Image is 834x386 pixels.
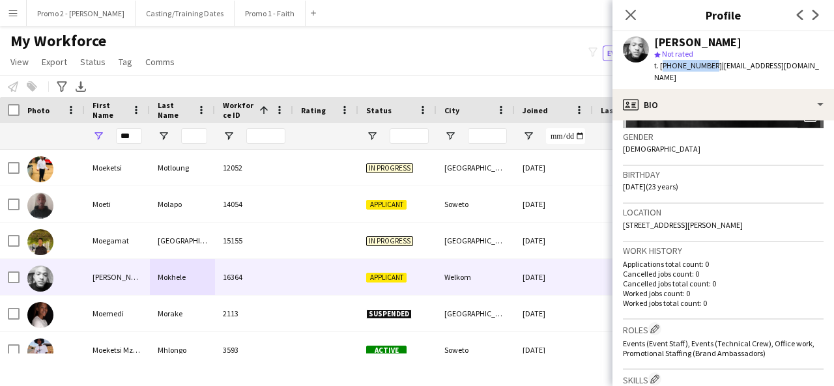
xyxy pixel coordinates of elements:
[27,156,53,182] img: Moeketsi Motloung
[654,61,819,82] span: | [EMAIL_ADDRESS][DOMAIN_NAME]
[437,150,515,186] div: [GEOGRAPHIC_DATA]
[27,1,136,26] button: Promo 2 - [PERSON_NAME]
[437,223,515,258] div: [GEOGRAPHIC_DATA]
[623,279,824,288] p: Cancelled jobs total count: 0
[523,130,534,142] button: Open Filter Menu
[366,163,413,173] span: In progress
[215,223,293,258] div: 15155
[116,128,142,144] input: First Name Filter Input
[515,223,593,258] div: [DATE]
[366,309,412,319] span: Suspended
[150,150,215,186] div: Motloung
[140,53,180,70] a: Comms
[215,150,293,186] div: 12052
[150,332,215,368] div: Mhlongo
[444,105,459,115] span: City
[181,128,207,144] input: Last Name Filter Input
[623,206,824,218] h3: Location
[27,338,53,365] img: Moeketsi Mzwandile Mhlongo
[623,131,824,143] h3: Gender
[75,53,111,70] a: Status
[623,298,824,308] p: Worked jobs total count: 0
[150,296,215,331] div: Morake
[27,105,50,115] span: Photo
[36,53,72,70] a: Export
[93,100,126,120] span: First Name
[215,259,293,295] div: 16364
[93,130,104,142] button: Open Filter Menu
[603,46,672,61] button: Everyone11,247
[223,100,254,120] span: Workforce ID
[623,259,824,269] p: Applications total count: 0
[468,128,507,144] input: City Filter Input
[366,346,407,355] span: Active
[158,130,169,142] button: Open Filter Menu
[119,56,132,68] span: Tag
[366,130,378,142] button: Open Filter Menu
[235,1,306,26] button: Promo 1 - Faith
[612,89,834,120] div: Bio
[73,79,89,94] app-action-btn: Export XLSX
[437,296,515,331] div: [GEOGRAPHIC_DATA]
[85,332,150,368] div: Moeketsi Mzwandile
[150,223,215,258] div: [GEOGRAPHIC_DATA]
[515,186,593,222] div: [DATE]
[515,332,593,368] div: [DATE]
[27,229,53,255] img: Moegamat Dallas
[437,332,515,368] div: Soweto
[366,105,392,115] span: Status
[27,266,53,292] img: Moeti Simon Mokhele
[623,220,743,230] span: [STREET_ADDRESS][PERSON_NAME]
[623,338,814,358] span: Events (Event Staff), Events (Technical Crew), Office work, Promotional Staffing (Brand Ambassadors)
[27,193,53,219] img: Moeti Molapo
[215,332,293,368] div: 3593
[80,56,106,68] span: Status
[654,61,722,70] span: t. [PHONE_NUMBER]
[10,56,29,68] span: View
[623,169,824,180] h3: Birthday
[444,130,456,142] button: Open Filter Menu
[145,56,175,68] span: Comms
[390,128,429,144] input: Status Filter Input
[546,128,585,144] input: Joined Filter Input
[301,105,326,115] span: Rating
[623,288,824,298] p: Worked jobs count: 0
[136,1,235,26] button: Casting/Training Dates
[662,49,693,59] span: Not rated
[366,200,407,210] span: Applicant
[654,36,741,48] div: [PERSON_NAME]
[113,53,137,70] a: Tag
[27,302,53,328] img: Moemedi Morake
[366,236,413,246] span: In progress
[10,31,106,51] span: My Workforce
[215,296,293,331] div: 2113
[246,128,285,144] input: Workforce ID Filter Input
[85,186,150,222] div: Moeti
[54,79,70,94] app-action-btn: Advanced filters
[523,105,548,115] span: Joined
[612,7,834,23] h3: Profile
[623,182,678,191] span: [DATE] (23 years)
[437,259,515,295] div: Welkom
[437,186,515,222] div: Soweto
[158,100,192,120] span: Last Name
[42,56,67,68] span: Export
[623,269,824,279] p: Cancelled jobs count: 0
[515,150,593,186] div: [DATE]
[85,223,150,258] div: Moegamat
[215,186,293,222] div: 14054
[623,322,824,336] h3: Roles
[366,273,407,283] span: Applicant
[85,259,150,295] div: [PERSON_NAME]
[150,186,215,222] div: Molapo
[5,53,34,70] a: View
[623,144,700,154] span: [DEMOGRAPHIC_DATA]
[150,259,215,295] div: Mokhele
[623,372,824,386] h3: Skills
[601,105,630,115] span: Last job
[85,150,150,186] div: Moeketsi
[623,245,824,256] h3: Work history
[515,296,593,331] div: [DATE]
[515,259,593,295] div: [DATE]
[85,296,150,331] div: Moemedi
